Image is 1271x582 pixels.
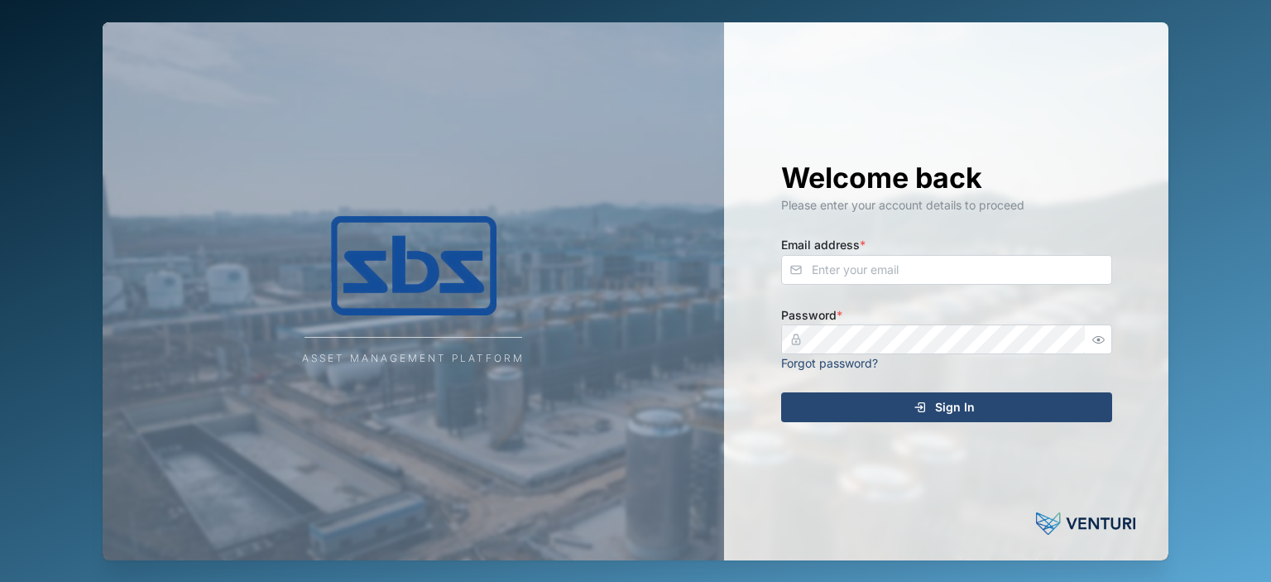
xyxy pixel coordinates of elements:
[781,236,866,254] label: Email address
[1036,507,1135,541] img: Powered by: Venturi
[935,393,975,421] span: Sign In
[781,196,1112,214] div: Please enter your account details to proceed
[781,255,1112,285] input: Enter your email
[302,351,525,367] div: Asset Management Platform
[781,306,842,325] label: Password
[781,160,1112,196] h1: Welcome back
[781,356,878,370] a: Forgot password?
[781,392,1112,422] button: Sign In
[248,216,579,315] img: Company Logo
